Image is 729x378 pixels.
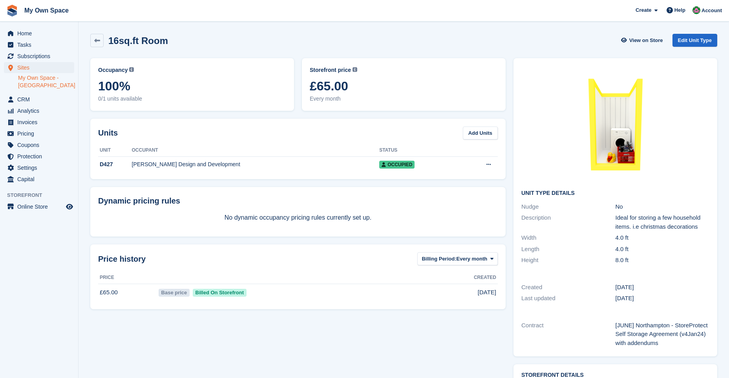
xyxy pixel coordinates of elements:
[98,127,118,139] h2: Units
[98,79,286,93] span: 100%
[17,151,64,162] span: Protection
[353,67,357,72] img: icon-info-grey-7440780725fd019a000dd9b08b2336e03edf1995a4989e88bcd33f0948082b44.svg
[521,190,709,196] h2: Unit Type details
[17,162,64,173] span: Settings
[616,256,709,265] div: 8.0 ft
[379,161,415,169] span: Occupied
[521,202,615,211] div: Nudge
[4,51,74,62] a: menu
[129,67,134,72] img: icon-info-grey-7440780725fd019a000dd9b08b2336e03edf1995a4989e88bcd33f0948082b44.svg
[692,6,700,14] img: Lucy Parry
[4,151,74,162] a: menu
[17,51,64,62] span: Subscriptions
[521,213,615,231] div: Description
[463,127,498,139] a: Add Units
[557,66,674,184] img: 16ft-storage-room-front-2.png
[4,28,74,39] a: menu
[98,95,286,103] span: 0/1 units available
[616,294,709,303] div: [DATE]
[17,94,64,105] span: CRM
[193,289,247,297] span: Billed On Storefront
[4,174,74,185] a: menu
[4,201,74,212] a: menu
[132,144,380,157] th: Occupant
[17,128,64,139] span: Pricing
[7,191,78,199] span: Storefront
[159,289,190,297] span: Base price
[98,272,157,284] th: Price
[17,139,64,150] span: Coupons
[702,7,722,15] span: Account
[4,62,74,73] a: menu
[17,39,64,50] span: Tasks
[379,144,460,157] th: Status
[310,79,498,93] span: £65.00
[616,233,709,242] div: 4.0 ft
[17,174,64,185] span: Capital
[616,283,709,292] div: [DATE]
[620,34,666,47] a: View on Store
[98,66,128,74] span: Occupancy
[478,288,496,297] span: [DATE]
[4,94,74,105] a: menu
[4,105,74,116] a: menu
[616,213,709,231] div: Ideal for storing a few household items. i.e christmas decorations
[616,245,709,254] div: 4.0 ft
[98,160,132,169] div: D427
[17,201,64,212] span: Online Store
[4,162,74,173] a: menu
[616,321,709,348] div: [JUNE] Northampton - StoreProtect Self Storage Agreement (v4Jan24) with addendums
[521,283,615,292] div: Created
[98,195,498,207] div: Dynamic pricing rules
[98,144,132,157] th: Unit
[521,294,615,303] div: Last updated
[98,213,498,222] p: No dynamic occupancy pricing rules currently set up.
[616,202,709,211] div: No
[636,6,651,14] span: Create
[629,37,663,44] span: View on Store
[422,255,456,263] span: Billing Period:
[521,245,615,254] div: Length
[108,35,168,46] h2: 16sq.ft Room
[18,74,74,89] a: My Own Space - [GEOGRAPHIC_DATA]
[4,128,74,139] a: menu
[521,256,615,265] div: Height
[674,6,685,14] span: Help
[65,202,74,211] a: Preview store
[310,95,498,103] span: Every month
[98,284,157,301] td: £65.00
[457,255,488,263] span: Every month
[310,66,351,74] span: Storefront price
[17,117,64,128] span: Invoices
[521,233,615,242] div: Width
[521,321,615,348] div: Contract
[474,274,496,281] span: Created
[4,139,74,150] a: menu
[417,252,498,265] button: Billing Period: Every month
[17,28,64,39] span: Home
[17,105,64,116] span: Analytics
[4,117,74,128] a: menu
[17,62,64,73] span: Sites
[672,34,717,47] a: Edit Unit Type
[132,160,380,169] div: [PERSON_NAME] Design and Development
[98,253,146,265] span: Price history
[21,4,72,17] a: My Own Space
[6,5,18,17] img: stora-icon-8386f47178a22dfd0bd8f6a31ec36ba5ce8667c1dd55bd0f319d3a0aa187defe.svg
[4,39,74,50] a: menu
